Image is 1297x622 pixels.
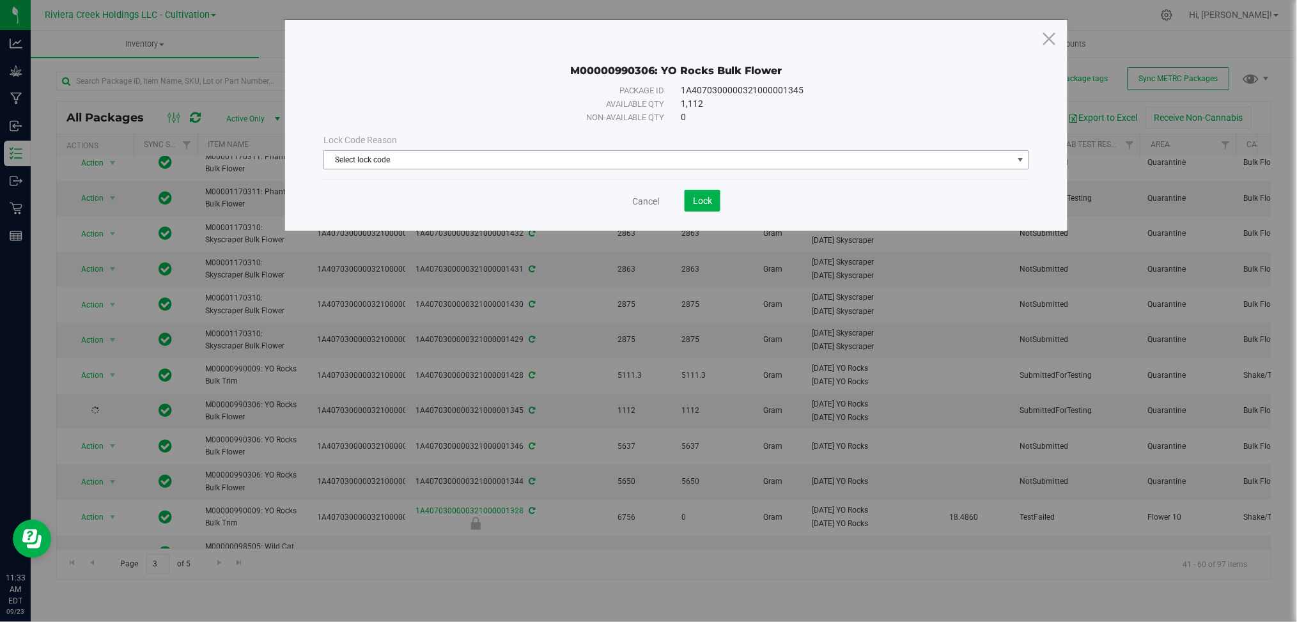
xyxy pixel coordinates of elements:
[324,151,1013,169] span: Select lock code
[681,111,998,124] div: 0
[1013,151,1029,169] span: select
[13,520,51,558] iframe: Resource center
[685,190,720,212] button: Lock
[354,98,665,111] div: Available qty
[323,45,1029,77] div: M00000990306: YO Rocks Bulk Flower
[693,196,712,206] span: Lock
[632,195,659,208] a: Cancel
[681,84,998,97] div: 1A4070300000321000001345
[323,135,397,145] span: Lock Code Reason
[681,97,998,111] div: 1,112
[354,84,665,97] div: Package ID
[354,111,665,124] div: Non-available qty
